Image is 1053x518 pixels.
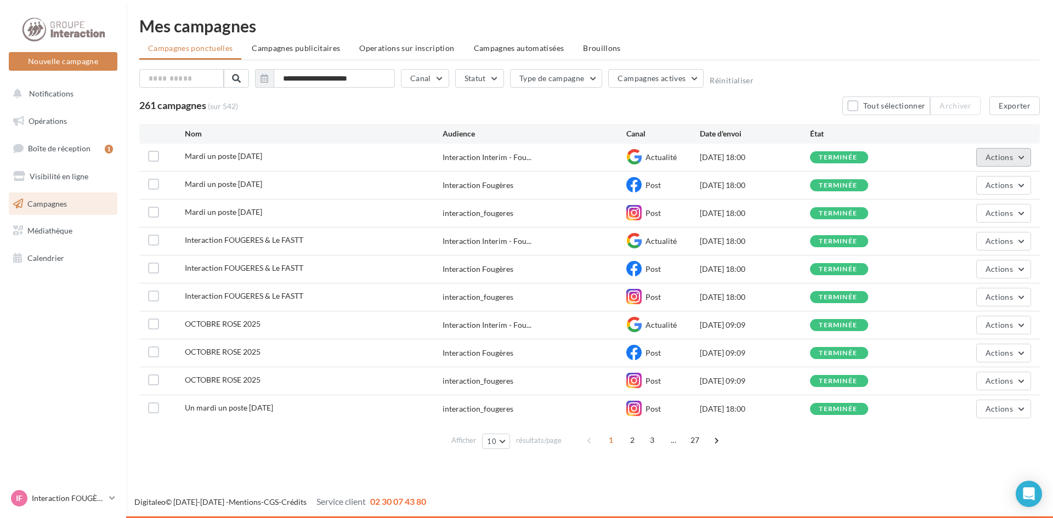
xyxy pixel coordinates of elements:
div: 1 [105,145,113,153]
span: OCTOBRE ROSE 2025 [185,319,261,328]
span: Mardi un poste 07/10/2025 [185,151,262,161]
a: Calendrier [7,247,120,270]
span: Campagnes actives [618,73,686,83]
div: interaction_fougeres [443,208,513,219]
span: © [DATE]-[DATE] - - - [134,497,426,506]
div: terminée [819,294,857,301]
span: Interaction FOUGERES & Le FASTT [185,291,303,300]
span: Actions [986,236,1013,246]
button: Actions [976,288,1031,306]
span: Actualité [646,320,677,329]
span: Post [646,208,661,218]
button: Actions [976,232,1031,251]
span: IF [16,493,22,504]
div: Date d'envoi [700,128,810,139]
span: Campagnes [27,198,67,208]
span: 2 [624,431,641,449]
span: 02 30 07 43 80 [370,496,426,506]
span: Campagnes automatisées [474,43,564,53]
button: 10 [482,434,510,449]
span: 261 campagnes [139,99,206,111]
div: terminée [819,350,857,357]
span: Visibilité en ligne [30,172,88,181]
span: Actions [986,348,1013,357]
div: Interaction Fougères [443,180,513,191]
span: OCTOBRE ROSE 2025 [185,375,261,384]
div: [DATE] 18:00 [700,180,810,191]
span: Boîte de réception [28,144,90,153]
div: [DATE] 18:00 [700,292,810,303]
button: Actions [976,148,1031,167]
span: Actions [986,208,1013,218]
button: Type de campagne [510,69,603,88]
span: Médiathèque [27,226,72,235]
span: Notifications [29,89,73,98]
div: [DATE] 09:09 [700,375,810,386]
span: 1 [602,431,620,449]
span: Post [646,292,661,301]
button: Archiver [930,96,981,115]
a: Médiathèque [7,219,120,242]
button: Campagnes actives [608,69,704,88]
button: Actions [976,260,1031,278]
div: Mes campagnes [139,18,1040,34]
button: Canal [401,69,449,88]
div: État [810,128,920,139]
button: Actions [976,344,1031,362]
span: Post [646,264,661,274]
span: 3 [643,431,661,449]
button: Actions [976,372,1031,390]
div: terminée [819,406,857,413]
a: Digitaleo [134,497,166,506]
span: Actions [986,292,1013,301]
span: OCTOBRE ROSE 2025 [185,347,261,356]
span: Mardi un poste 07/10/2025 [185,207,262,217]
span: Interaction FOUGERES & Le FASTT [185,263,303,272]
span: Un mardi un poste 30/09/2025 [185,403,273,412]
div: terminée [819,238,857,245]
button: Statut [455,69,504,88]
span: Interaction Interim - Fou... [443,236,531,247]
div: Interaction Fougères [443,348,513,358]
div: [DATE] 18:00 [700,208,810,219]
div: [DATE] 09:09 [700,320,810,331]
div: [DATE] 18:00 [700,236,810,247]
div: [DATE] 18:00 [700,264,810,275]
div: terminée [819,378,857,385]
button: Actions [976,400,1031,418]
div: Open Intercom Messenger [1016,481,1042,507]
a: Visibilité en ligne [7,165,120,188]
span: Post [646,404,661,413]
span: Campagnes publicitaires [252,43,340,53]
div: Canal [626,128,700,139]
span: Post [646,376,661,385]
span: ... [665,431,682,449]
span: Afficher [451,435,476,446]
div: Audience [443,128,626,139]
a: Mentions [229,497,261,506]
span: résultats/page [516,435,562,446]
div: [DATE] 18:00 [700,403,810,414]
span: Post [646,348,661,357]
button: Actions [976,176,1031,195]
span: Actualité [646,236,677,246]
span: Interaction Interim - Fou... [443,320,531,331]
span: Actions [986,264,1013,274]
span: Actions [986,320,1013,329]
div: terminée [819,182,857,189]
span: Interaction Interim - Fou... [443,152,531,163]
span: Actions [986,180,1013,190]
div: terminée [819,210,857,217]
div: terminée [819,266,857,273]
span: Mardi un poste 07/10/2025 [185,179,262,189]
div: interaction_fougeres [443,403,513,414]
span: Service client [316,496,366,506]
button: Actions [976,204,1031,223]
span: Interaction FOUGERES & Le FASTT [185,235,303,244]
span: 27 [686,431,704,449]
span: Operations sur inscription [359,43,454,53]
span: Post [646,180,661,190]
button: Tout sélectionner [842,96,930,115]
div: terminée [819,322,857,329]
span: Calendrier [27,253,64,263]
